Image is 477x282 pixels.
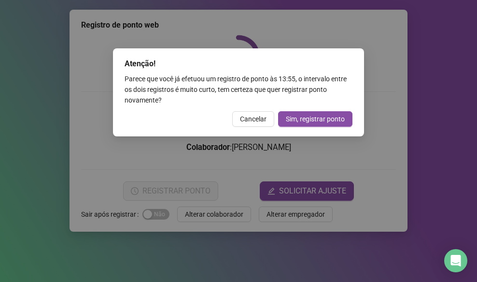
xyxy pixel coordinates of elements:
div: Open Intercom Messenger [444,249,467,272]
button: Sim, registrar ponto [278,111,352,127]
button: Cancelar [232,111,274,127]
span: Sim, registrar ponto [286,114,345,124]
span: Cancelar [240,114,267,124]
div: Parece que você já efetuou um registro de ponto às 13:55 , o intervalo entre os dois registros é ... [125,74,352,105]
div: Atenção! [125,58,352,70]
